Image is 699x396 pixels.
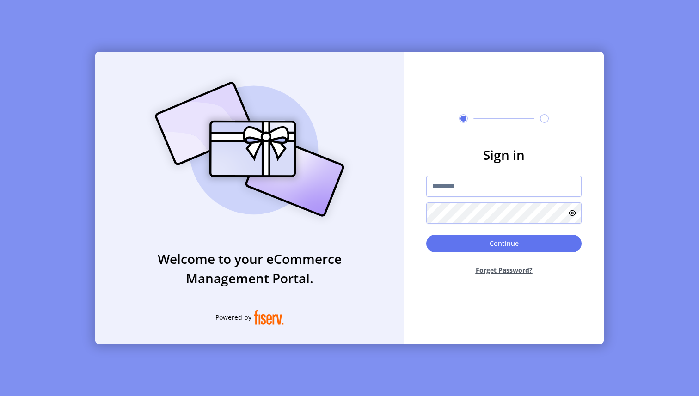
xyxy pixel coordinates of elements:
button: Continue [426,235,582,252]
button: Forget Password? [426,258,582,282]
h3: Welcome to your eCommerce Management Portal. [95,249,404,288]
img: card_Illustration.svg [141,72,358,227]
span: Powered by [215,312,251,322]
h3: Sign in [426,145,582,164]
